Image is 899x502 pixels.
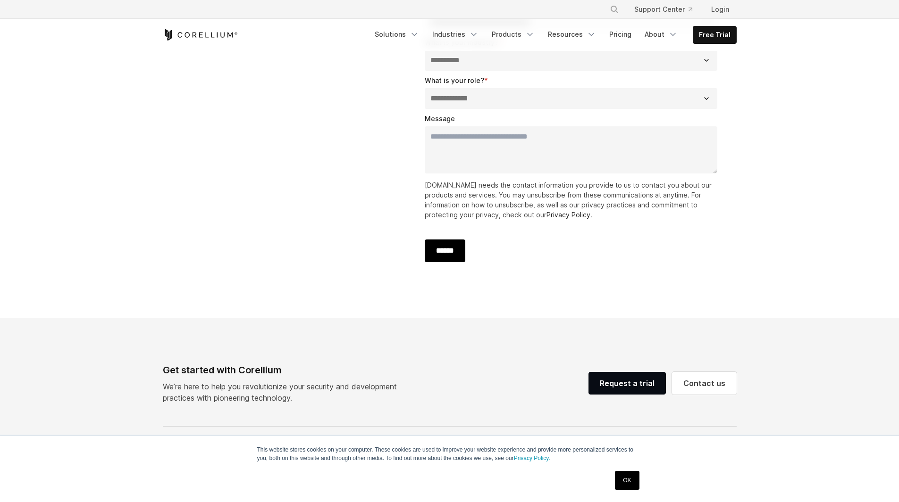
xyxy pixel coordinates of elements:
div: Get started with Corellium [163,363,404,377]
a: OK [615,471,639,490]
div: Navigation Menu [369,26,737,44]
a: Request a trial [588,372,666,395]
p: This website stores cookies on your computer. These cookies are used to improve your website expe... [257,445,642,462]
a: Solutions [369,26,425,43]
a: Support Center [627,1,700,18]
span: Message [425,115,455,123]
a: Resources [542,26,602,43]
a: Privacy Policy. [514,455,550,461]
a: Products [486,26,540,43]
a: Industries [427,26,484,43]
span: What is your role? [425,76,484,84]
button: Search [606,1,623,18]
p: [DOMAIN_NAME] needs the contact information you provide to us to contact you about our products a... [425,180,722,220]
a: Pricing [604,26,637,43]
a: Free Trial [693,26,736,43]
a: Privacy Policy [546,211,590,219]
a: Corellium Home [163,29,238,41]
a: Login [704,1,737,18]
a: About [639,26,683,43]
p: We’re here to help you revolutionize your security and development practices with pioneering tech... [163,381,404,403]
div: Navigation Menu [598,1,737,18]
a: Contact us [672,372,737,395]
